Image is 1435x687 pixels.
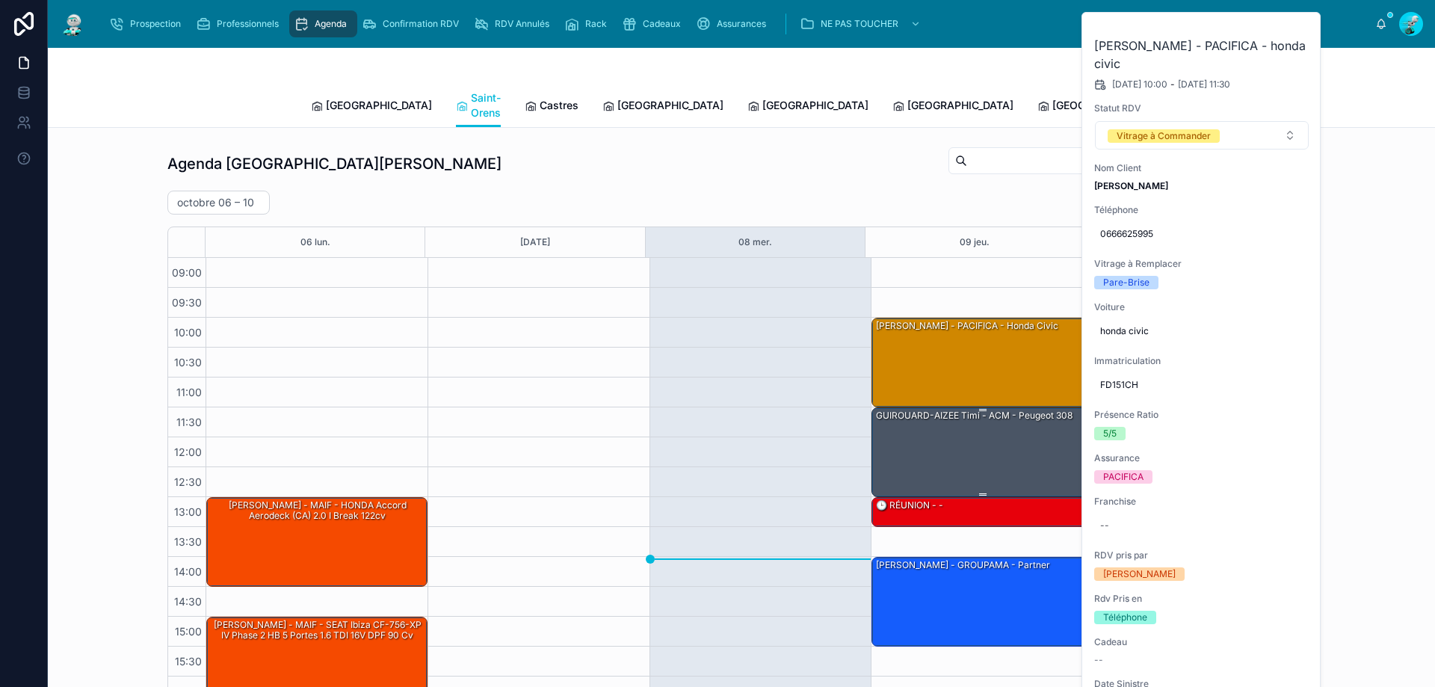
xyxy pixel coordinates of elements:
div: 5/5 [1103,427,1117,440]
div: 🕒 RÉUNION - - [874,499,945,512]
h2: octobre 06 – 10 [177,195,254,210]
button: Select Button [1095,121,1309,150]
div: [PERSON_NAME] - PACIFICA - honda civic [874,319,1060,333]
span: Professionnels [217,18,279,30]
span: Statut RDV [1094,102,1309,114]
div: [PERSON_NAME] - MAIF - HONDA Accord Aerodeck (CA) 2.0 i Break 122cv [209,499,426,523]
a: Rack [560,10,617,37]
span: FD151CH [1100,379,1303,391]
img: App logo [60,12,87,36]
a: Assurances [691,10,777,37]
span: Saint-Orens [471,90,501,120]
span: 14:00 [170,565,206,578]
span: - [1170,78,1175,90]
a: NE PAS TOUCHER [795,10,928,37]
span: 12:30 [170,475,206,488]
span: -- [1094,654,1103,666]
span: 10:00 [170,326,206,339]
a: Saint-Orens [456,84,501,128]
span: Téléphone [1094,204,1309,216]
span: Voiture [1094,301,1309,313]
div: Pare-Brise [1103,276,1149,289]
span: 14:30 [170,595,206,608]
div: 🕒 RÉUNION - - [872,498,1092,526]
span: 15:30 [171,655,206,668]
div: [PERSON_NAME] - PACIFICA - honda civic [872,318,1092,407]
span: [GEOGRAPHIC_DATA] [1052,98,1158,113]
span: [GEOGRAPHIC_DATA] [326,98,432,113]
span: RDV Annulés [495,18,549,30]
strong: [PERSON_NAME] [1094,180,1168,191]
span: Cadeau [1094,636,1309,648]
span: RDV pris par [1094,549,1309,561]
button: [DATE] [520,227,550,257]
a: RDV Annulés [469,10,560,37]
span: Confirmation RDV [383,18,459,30]
a: Confirmation RDV [357,10,469,37]
div: Téléphone [1103,611,1147,624]
a: Prospection [105,10,191,37]
span: [GEOGRAPHIC_DATA] [762,98,868,113]
span: [GEOGRAPHIC_DATA] [907,98,1013,113]
span: Rack [585,18,607,30]
span: 12:00 [170,446,206,458]
button: 06 lun. [300,227,330,257]
span: Assurances [717,18,766,30]
a: Cadeaux [617,10,691,37]
span: 11:30 [173,416,206,428]
span: Castres [540,98,578,113]
span: Prospection [130,18,181,30]
h2: [PERSON_NAME] - PACIFICA - honda civic [1094,37,1309,73]
span: [GEOGRAPHIC_DATA] [617,98,723,113]
div: [PERSON_NAME] - GROUPAMA - Partner [874,558,1052,572]
div: PACIFICA [1103,470,1144,484]
span: Cadeaux [643,18,681,30]
span: 13:30 [170,535,206,548]
a: Castres [525,92,578,122]
div: GUIROUARD-AIZEE Timi - ACM - Peugeot 308 [874,409,1074,422]
span: [DATE] 10:00 [1112,78,1167,90]
button: 08 mer. [738,227,772,257]
span: 09:30 [168,296,206,309]
span: Nom Client [1094,162,1309,174]
div: scrollable content [99,7,1375,40]
span: Assurance [1094,452,1309,464]
span: Immatriculation [1094,355,1309,367]
a: [GEOGRAPHIC_DATA] [311,92,432,122]
span: 0666625995 [1100,228,1303,240]
span: Agenda [315,18,347,30]
div: [PERSON_NAME] [1103,567,1176,581]
a: [GEOGRAPHIC_DATA] [892,92,1013,122]
span: Franchise [1094,496,1309,508]
a: Agenda [289,10,357,37]
div: [PERSON_NAME] - GROUPAMA - Partner [872,558,1092,646]
span: 09:00 [168,266,206,279]
span: NE PAS TOUCHER [821,18,898,30]
span: Présence Ratio [1094,409,1309,421]
div: Vitrage à Commander [1117,129,1211,143]
a: [GEOGRAPHIC_DATA] [1037,92,1158,122]
a: [GEOGRAPHIC_DATA] [747,92,868,122]
a: [GEOGRAPHIC_DATA] [602,92,723,122]
div: GUIROUARD-AIZEE Timi - ACM - Peugeot 308 [872,408,1092,496]
div: [PERSON_NAME] - MAIF - HONDA Accord Aerodeck (CA) 2.0 i Break 122cv [207,498,427,586]
span: 13:00 [170,505,206,518]
button: 09 jeu. [960,227,990,257]
span: [DATE] 11:30 [1178,78,1230,90]
span: Vitrage à Remplacer [1094,258,1309,270]
div: [PERSON_NAME] - MAIF - SEAT Ibiza CF-756-XP IV Phase 2 HB 5 Portes 1.6 TDI 16V DPF 90 cv [209,618,426,643]
span: 10:30 [170,356,206,369]
div: -- [1100,520,1109,532]
h1: Agenda [GEOGRAPHIC_DATA][PERSON_NAME] [167,153,502,174]
a: Professionnels [191,10,289,37]
span: 11:00 [173,386,206,398]
span: Rdv Pris en [1094,593,1309,605]
span: 15:00 [171,625,206,638]
span: honda civic [1100,325,1303,337]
